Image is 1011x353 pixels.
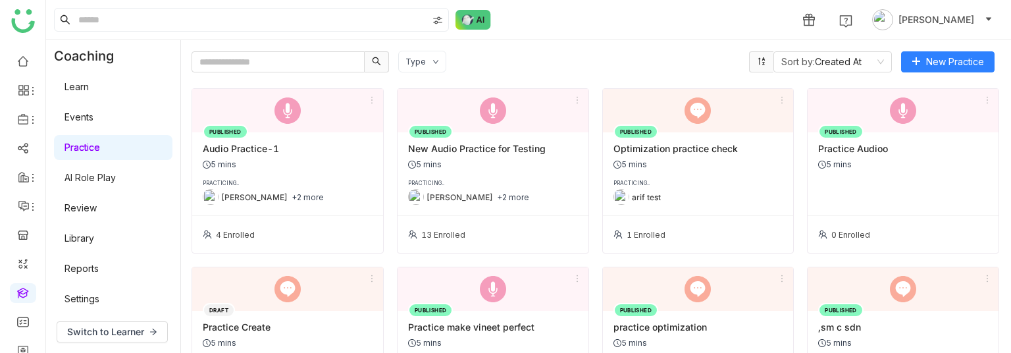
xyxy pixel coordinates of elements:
div: PUBLISHED [408,124,454,139]
img: practice_audio.svg [480,97,506,124]
div: [PERSON_NAME] [427,192,493,202]
div: Audio Practice-1 [203,143,373,154]
div: 5 mins [818,338,852,348]
div: practice optimization [613,321,783,333]
a: Settings [65,293,99,304]
div: Practice Audioo [818,143,988,154]
img: practice_audio.svg [274,97,301,124]
span: Sort by: [781,56,815,67]
div: PUBLISHED [408,303,454,317]
img: practice_audio.svg [890,97,916,124]
div: Practice make vineet perfect [408,321,578,333]
img: logo [11,9,35,33]
div: [PERSON_NAME] [221,192,288,202]
div: +2 more [292,192,324,202]
button: Switch to Learner [57,321,168,342]
div: PUBLISHED [613,303,659,317]
a: Learn [65,81,89,92]
img: practice_conversation.svg [274,276,301,302]
div: 4 Enrolled [216,230,255,240]
div: 5 mins [203,338,236,348]
div: 1 Enrolled [627,230,665,240]
div: PRACTICING.. [408,180,578,186]
div: PUBLISHED [818,303,864,317]
div: ,sm c sdn [818,321,988,333]
div: 5 mins [613,338,647,348]
div: arif test [632,192,661,202]
div: 5 mins [408,159,442,169]
div: Type [405,57,426,67]
a: Review [65,202,97,213]
img: avatar [872,9,893,30]
div: +2 more [497,192,529,202]
button: [PERSON_NAME] [869,9,995,30]
img: practice_conversation.svg [685,276,711,302]
div: Coaching [46,40,134,72]
img: help.svg [839,14,852,28]
img: practice_conversation.svg [890,276,916,302]
a: AI Role Play [65,172,116,183]
img: 684a9b6bde261c4b36a3d2e3 [408,189,424,205]
span: New Practice [926,55,984,69]
div: PRACTICING.. [203,180,373,186]
img: 684abccfde261c4b36a4c026 [613,189,629,205]
div: PRACTICING.. [613,180,783,186]
div: Optimization practice check [613,143,783,154]
button: New Practice [901,51,995,72]
div: Practice Create [203,321,373,333]
span: [PERSON_NAME] [898,13,974,27]
div: 5 mins [203,159,236,169]
div: DRAFT [203,303,235,317]
img: 684a9b3fde261c4b36a3d19f [203,189,219,205]
div: PUBLISHED [203,124,248,139]
img: practice_conversation.svg [685,97,711,124]
img: practice_audio.svg [480,276,506,302]
div: 13 Enrolled [421,230,465,240]
div: PUBLISHED [818,124,864,139]
div: 5 mins [613,159,647,169]
img: search-type.svg [432,15,443,26]
nz-select-item: Created At [781,52,884,72]
a: Practice [65,142,100,153]
span: Switch to Learner [67,325,144,339]
div: 5 mins [408,338,442,348]
a: Reports [65,263,99,274]
div: 0 Enrolled [831,230,870,240]
a: Library [65,232,94,244]
img: ask-buddy-normal.svg [455,10,491,30]
div: PUBLISHED [613,124,659,139]
div: 5 mins [818,159,852,169]
a: Events [65,111,93,122]
div: New Audio Practice for Testing [408,143,578,154]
